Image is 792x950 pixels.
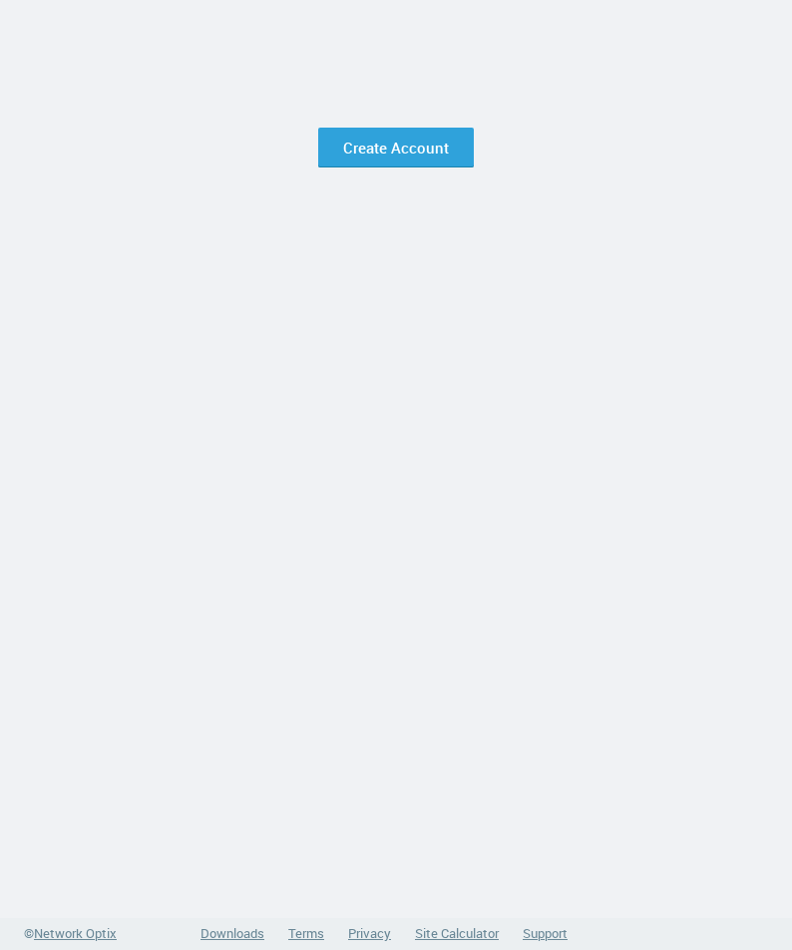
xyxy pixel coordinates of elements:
a: ©Network Optix [24,924,117,944]
a: Privacy [348,924,391,942]
a: Site Calculator [415,924,499,942]
span: Network Optix [34,924,117,942]
a: Terms [288,924,324,942]
a: Downloads [200,924,264,942]
a: Support [523,924,568,942]
a: Create Account [318,128,474,167]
